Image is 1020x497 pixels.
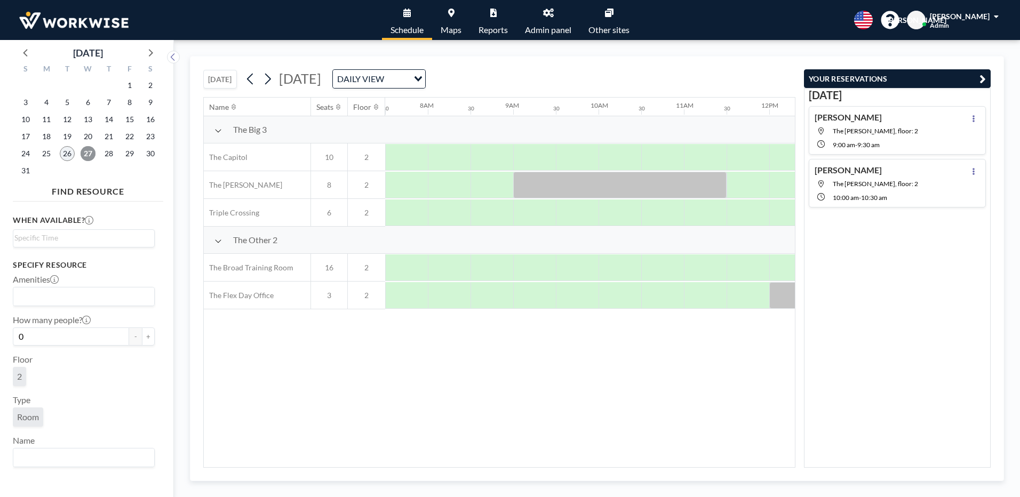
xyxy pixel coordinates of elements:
span: The Big 3 [233,124,267,135]
span: 8 [311,180,347,190]
div: 30 [724,105,730,112]
img: organization-logo [17,10,131,31]
span: 16 [311,263,347,272]
button: [DATE] [203,70,237,89]
span: Admin panel [525,26,571,34]
span: Saturday, August 30, 2025 [143,146,158,161]
div: T [57,63,78,77]
div: Floor [353,102,371,112]
div: 30 [553,105,560,112]
div: [DATE] [73,45,103,60]
div: Seats [316,102,333,112]
span: The Flex Day Office [204,291,274,300]
div: S [140,63,161,77]
span: Saturday, August 16, 2025 [143,112,158,127]
span: 10:00 AM [833,194,859,202]
span: - [855,141,857,149]
span: Other sites [588,26,629,34]
span: 10:30 AM [861,194,887,202]
span: Saturday, August 9, 2025 [143,95,158,110]
button: YOUR RESERVATIONS [804,69,991,88]
span: The James, floor: 2 [833,180,918,188]
div: M [36,63,57,77]
span: [PERSON_NAME] [930,12,990,21]
span: Tuesday, August 5, 2025 [60,95,75,110]
span: Monday, August 18, 2025 [39,129,54,144]
div: 10AM [591,101,608,109]
span: Friday, August 15, 2025 [122,112,137,127]
span: Wednesday, August 13, 2025 [81,112,95,127]
span: 2 [348,291,385,300]
input: Search for option [387,72,408,86]
span: Reports [479,26,508,34]
label: Name [13,435,35,446]
h4: [PERSON_NAME] [815,112,882,123]
span: Thursday, August 28, 2025 [101,146,116,161]
div: Search for option [13,448,154,467]
div: 12PM [761,101,778,109]
span: Sunday, August 3, 2025 [18,95,33,110]
h4: FIND RESOURCE [13,182,163,197]
span: The Other 2 [233,235,277,245]
span: Sunday, August 24, 2025 [18,146,33,161]
input: Search for option [14,451,148,464]
span: Triple Crossing [204,208,259,218]
div: F [119,63,140,77]
span: - [859,194,861,202]
span: 9:00 AM [833,141,855,149]
div: Name [209,102,229,112]
span: Admin [930,21,949,29]
span: 2 [348,208,385,218]
span: Sunday, August 31, 2025 [18,163,33,178]
button: + [142,327,155,346]
span: 10 [311,153,347,162]
span: Wednesday, August 20, 2025 [81,129,95,144]
span: The Broad Training Room [204,263,293,272]
span: Tuesday, August 19, 2025 [60,129,75,144]
span: Wednesday, August 27, 2025 [81,146,95,161]
span: The James, floor: 2 [833,127,918,135]
span: Maps [441,26,461,34]
span: Thursday, August 7, 2025 [101,95,116,110]
div: 30 [468,105,474,112]
span: Thursday, August 14, 2025 [101,112,116,127]
span: Monday, August 4, 2025 [39,95,54,110]
h3: [DATE] [809,89,986,102]
div: 8AM [420,101,434,109]
span: Room [17,412,39,422]
input: Search for option [14,290,148,303]
div: 11AM [676,101,694,109]
span: [DATE] [279,70,321,86]
span: 2 [348,263,385,272]
div: 9AM [505,101,519,109]
span: [PERSON_NAME] [887,15,946,25]
span: Thursday, August 21, 2025 [101,129,116,144]
span: Saturday, August 2, 2025 [143,78,158,93]
span: Tuesday, August 12, 2025 [60,112,75,127]
span: Monday, August 11, 2025 [39,112,54,127]
div: Search for option [333,70,425,88]
span: Sunday, August 17, 2025 [18,129,33,144]
span: 2 [348,180,385,190]
span: 2 [348,153,385,162]
button: - [129,327,142,346]
div: 30 [639,105,645,112]
span: Tuesday, August 26, 2025 [60,146,75,161]
span: Schedule [391,26,424,34]
span: 2 [17,371,22,382]
label: Floor [13,354,33,365]
span: Friday, August 29, 2025 [122,146,137,161]
span: Friday, August 8, 2025 [122,95,137,110]
div: W [78,63,99,77]
span: Saturday, August 23, 2025 [143,129,158,144]
h4: [PERSON_NAME] [815,165,882,175]
span: The [PERSON_NAME] [204,180,282,190]
div: 30 [382,105,389,112]
span: DAILY VIEW [335,72,386,86]
span: Friday, August 1, 2025 [122,78,137,93]
label: Amenities [13,274,59,285]
div: S [15,63,36,77]
span: The Capitol [204,153,248,162]
span: Friday, August 22, 2025 [122,129,137,144]
div: Search for option [13,287,154,306]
